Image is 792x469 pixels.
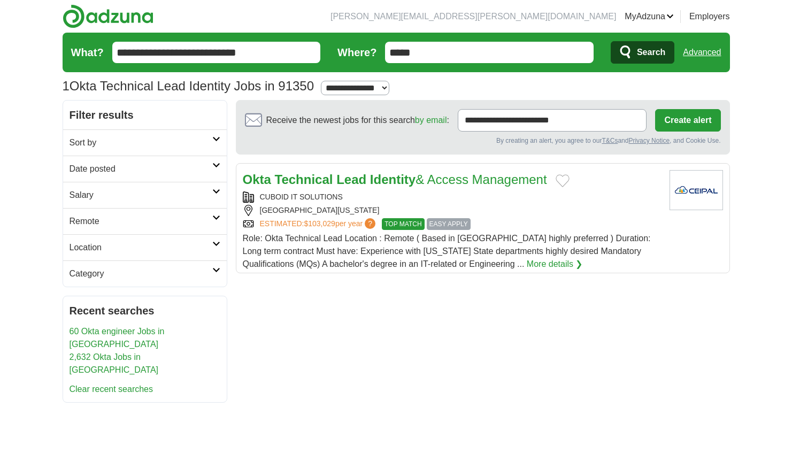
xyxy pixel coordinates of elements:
[63,76,70,96] span: 1
[70,163,212,175] h2: Date posted
[70,385,153,394] a: Clear recent searches
[245,136,721,145] div: By creating an alert, you agree to our and , and Cookie Use.
[625,10,674,23] a: MyAdzuna
[655,109,720,132] button: Create alert
[365,218,375,229] span: ?
[243,172,271,187] strong: Okta
[689,10,730,23] a: Employers
[63,208,227,234] a: Remote
[70,136,212,149] h2: Sort by
[63,101,227,129] h2: Filter results
[330,10,616,23] li: [PERSON_NAME][EMAIL_ADDRESS][PERSON_NAME][DOMAIN_NAME]
[275,172,333,187] strong: Technical
[71,44,104,60] label: What?
[260,218,378,230] a: ESTIMATED:$103,029per year?
[70,241,212,254] h2: Location
[337,44,376,60] label: Where?
[243,205,661,216] div: [GEOGRAPHIC_DATA][US_STATE]
[63,260,227,287] a: Category
[611,41,674,64] button: Search
[382,218,424,230] span: TOP MATCH
[243,191,661,203] div: CUBOID IT SOLUTIONS
[628,137,670,144] a: Privacy Notice
[63,4,153,28] img: Adzuna logo
[70,215,212,228] h2: Remote
[70,303,220,319] h2: Recent searches
[415,116,447,125] a: by email
[70,352,159,374] a: 2,632 Okta Jobs in [GEOGRAPHIC_DATA]
[670,170,723,210] img: Company logo
[63,182,227,208] a: Salary
[63,79,314,93] h1: Okta Technical Lead Identity Jobs in 91350
[427,218,471,230] span: EASY APPLY
[602,137,618,144] a: T&Cs
[637,42,665,63] span: Search
[266,114,449,127] span: Receive the newest jobs for this search :
[527,258,583,271] a: More details ❯
[70,267,212,280] h2: Category
[63,129,227,156] a: Sort by
[70,189,212,202] h2: Salary
[243,234,651,268] span: Role: Okta Technical Lead Location : Remote ( Based in [GEOGRAPHIC_DATA] highly preferred ) Durat...
[336,172,366,187] strong: Lead
[370,172,416,187] strong: Identity
[304,219,335,228] span: $103,029
[70,327,165,349] a: 60 Okta engineer Jobs in [GEOGRAPHIC_DATA]
[63,234,227,260] a: Location
[63,156,227,182] a: Date posted
[243,172,547,187] a: Okta Technical Lead Identity& Access Management
[556,174,570,187] button: Add to favorite jobs
[683,42,721,63] a: Advanced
